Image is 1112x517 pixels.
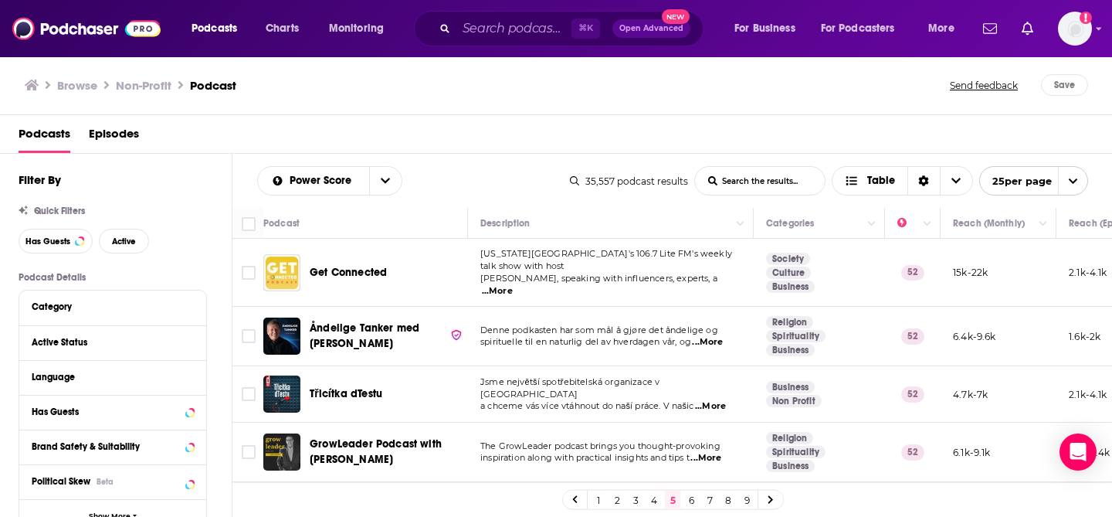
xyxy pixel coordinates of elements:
span: Jsme největší spotřebitelská organizace v [GEOGRAPHIC_DATA] [480,376,659,400]
h3: Podcast [190,78,236,93]
a: Business [766,381,815,393]
a: 2 [609,491,625,509]
a: Podchaser - Follow, Share and Rate Podcasts [12,14,161,43]
span: ...More [692,336,723,349]
button: Has Guests [19,229,93,253]
a: Business [766,281,815,293]
span: Power Score [290,175,357,186]
div: Reach (Monthly) [953,214,1025,233]
a: Show notifications dropdown [1015,15,1039,42]
span: Has Guests [25,237,70,246]
button: open menu [811,16,917,41]
a: Browse [57,78,97,93]
p: 15k-22k [953,266,988,279]
p: 52 [901,328,924,344]
span: Get Connected [310,266,387,279]
a: Culture [766,267,811,279]
button: open menu [369,167,402,195]
p: 52 [901,265,924,281]
div: Power Score [897,214,919,233]
span: ⌘ K [571,19,600,39]
span: Political Skew [32,476,90,487]
span: Toggle select row [242,387,256,401]
div: Language [32,372,184,383]
button: Open AdvancedNew [612,19,690,38]
div: Description [480,214,530,233]
button: Column Actions [863,215,881,233]
span: Toggle select row [242,329,256,343]
button: Political SkewBeta [32,471,194,491]
button: Category [32,297,194,316]
a: Religion [766,432,813,444]
span: inspiration along with practical insights and tips t [480,452,690,463]
svg: Add a profile image [1080,12,1092,24]
span: [US_STATE][GEOGRAPHIC_DATA]'s 106.7 Lite FM's weekly talk show with host [480,248,732,271]
span: ...More [695,400,726,413]
div: Has Guests [32,406,181,417]
button: open menu [318,16,404,41]
div: Categories [766,214,814,233]
span: For Business [734,18,795,39]
span: Toggle select row [242,445,256,459]
p: 1.6k-2k [1069,330,1100,343]
img: verified Badge [450,328,463,342]
span: Podcasts [192,18,237,39]
input: Search podcasts, credits, & more... [456,16,571,41]
span: Monitoring [329,18,384,39]
span: The GrowLeader podcast brings you thought-provoking [480,440,720,451]
a: 1 [591,491,606,509]
div: Podcast [263,214,300,233]
a: Åndelige Tanker med [PERSON_NAME] [310,321,463,352]
button: open menu [724,16,815,41]
button: Column Actions [731,215,750,233]
a: 4 [646,491,662,509]
p: 6.1k-9.1k [953,446,991,459]
a: Episodes [89,121,139,153]
button: open menu [917,16,974,41]
button: Choose View [832,166,973,196]
h2: Filter By [19,172,61,187]
div: Search podcasts, credits, & more... [429,11,718,46]
span: GrowLeader Podcast with [PERSON_NAME] [310,437,442,466]
a: Show notifications dropdown [977,15,1003,42]
button: open menu [979,166,1088,196]
span: ...More [690,452,721,464]
span: Denne podkasten har som mål å gjøre det åndelige og [480,325,718,335]
span: New [662,9,690,24]
img: Get Connected [263,254,300,291]
div: 35,557 podcast results [570,175,688,187]
button: Show profile menu [1058,12,1092,46]
div: Beta [97,477,114,487]
img: User Profile [1058,12,1092,46]
p: 6.4k-9.6k [953,330,996,343]
a: Brand Safety & Suitability [32,437,194,456]
a: Třicítka dTestu [263,376,300,413]
button: Save [1041,74,1088,96]
p: 52 [901,386,924,402]
span: Charts [266,18,299,39]
span: spirituelle til en naturlig del av hverdagen vår, og [480,336,691,347]
span: Toggle select row [242,266,256,280]
a: Society [766,253,810,265]
a: Business [766,344,815,356]
img: Åndelige Tanker med Camillo [263,318,300,355]
p: 1.4k-3.4k [1069,446,1110,459]
img: GrowLeader Podcast with Chris Hodges [263,434,300,471]
span: Logged in as zeke_lerner [1058,12,1092,46]
span: For Podcasters [821,18,895,39]
span: [PERSON_NAME], speaking with influencers, experts, a [480,273,717,284]
span: a chceme vás více vtáhnout do naší práce. V našic [480,400,693,411]
h1: Non-Profit [116,78,171,93]
a: Business [766,460,815,472]
a: Spirituality [766,446,826,458]
h2: Choose List sort [257,166,402,196]
a: 3 [628,491,643,509]
span: Open Advanced [619,25,683,32]
button: Active Status [32,332,194,352]
span: Podcasts [19,121,70,153]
